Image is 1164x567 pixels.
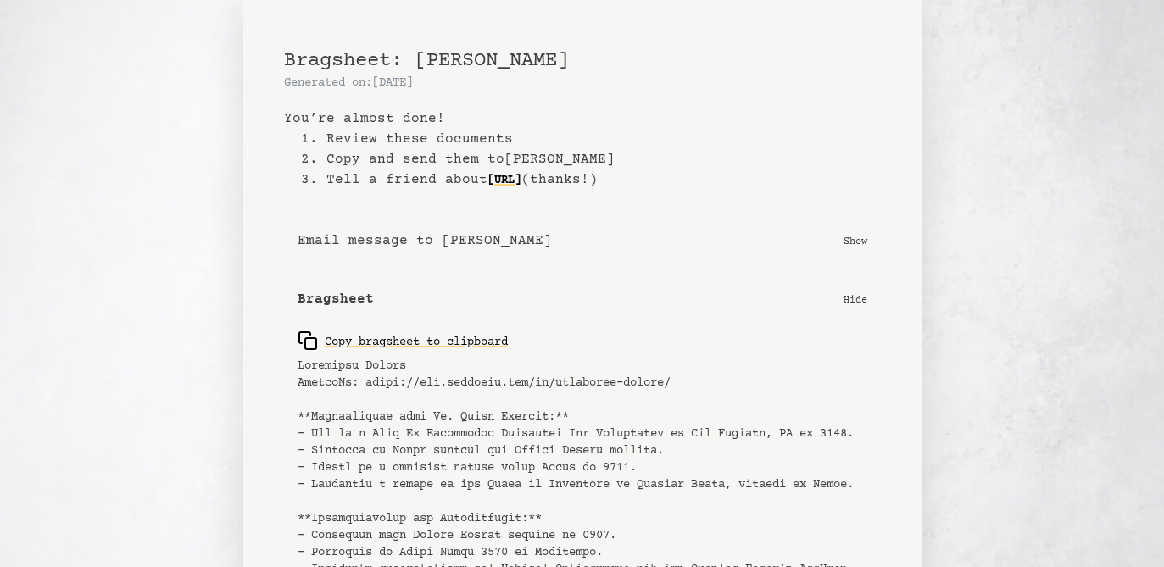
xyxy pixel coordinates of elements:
[284,75,881,92] p: Generated on: [DATE]
[844,291,867,308] p: Hide
[301,149,881,170] li: 2. Copy and send them to [PERSON_NAME]
[487,167,521,194] a: [URL]
[298,324,508,358] button: Copy bragsheet to clipboard
[284,49,569,72] span: Bragsheet: [PERSON_NAME]
[301,170,881,190] li: 3. Tell a friend about (thanks!)
[284,108,881,129] b: You’re almost done!
[284,217,881,265] button: Email message to [PERSON_NAME] Show
[298,289,374,309] b: Bragsheet
[298,331,508,351] div: Copy bragsheet to clipboard
[298,231,552,251] b: Email message to [PERSON_NAME]
[284,275,881,324] button: Bragsheet Hide
[301,129,881,149] li: 1. Review these documents
[844,232,867,249] p: Show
